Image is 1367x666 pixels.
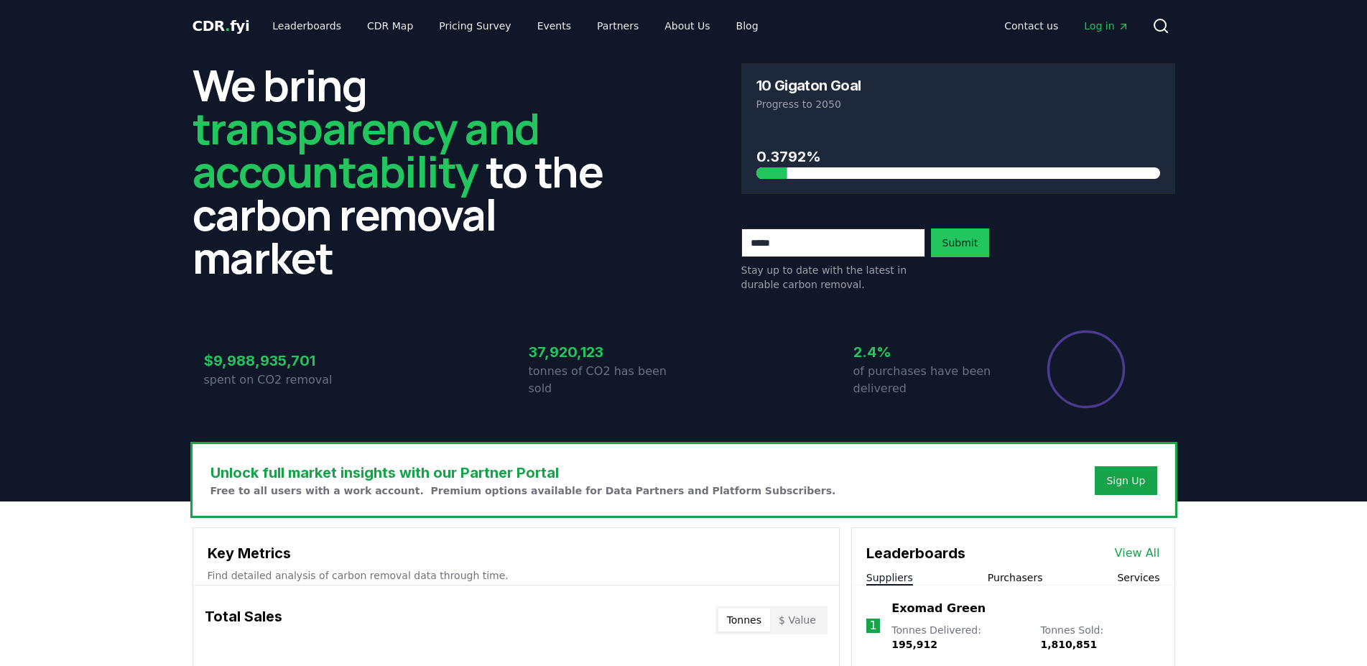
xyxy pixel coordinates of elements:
[193,63,626,279] h2: We bring to the carbon removal market
[1095,466,1157,495] button: Sign Up
[261,13,769,39] nav: Main
[208,542,825,564] h3: Key Metrics
[891,623,1026,652] p: Tonnes Delivered :
[866,570,913,585] button: Suppliers
[210,484,836,498] p: Free to all users with a work account. Premium options available for Data Partners and Platform S...
[725,13,770,39] a: Blog
[1040,639,1097,650] span: 1,810,851
[718,609,770,632] button: Tonnes
[653,13,721,39] a: About Us
[1084,19,1129,33] span: Log in
[585,13,650,39] a: Partners
[427,13,522,39] a: Pricing Survey
[756,146,1160,167] h3: 0.3792%
[193,98,539,200] span: transparency and accountability
[261,13,353,39] a: Leaderboards
[210,462,836,484] h3: Unlock full market insights with our Partner Portal
[1040,623,1159,652] p: Tonnes Sold :
[193,16,250,36] a: CDR.fyi
[853,341,1009,363] h3: 2.4%
[993,13,1070,39] a: Contact us
[526,13,583,39] a: Events
[1046,329,1126,410] div: Percentage of sales delivered
[1115,545,1160,562] a: View All
[891,600,986,617] a: Exomad Green
[529,341,684,363] h3: 37,920,123
[529,363,684,397] p: tonnes of CO2 has been sold
[1106,473,1145,488] a: Sign Up
[891,639,937,650] span: 195,912
[853,363,1009,397] p: of purchases have been delivered
[205,606,282,634] h3: Total Sales
[1117,570,1159,585] button: Services
[756,97,1160,111] p: Progress to 2050
[208,568,825,583] p: Find detailed analysis of carbon removal data through time.
[993,13,1140,39] nav: Main
[741,263,925,292] p: Stay up to date with the latest in durable carbon removal.
[756,78,861,93] h3: 10 Gigaton Goal
[356,13,425,39] a: CDR Map
[1072,13,1140,39] a: Log in
[988,570,1043,585] button: Purchasers
[866,542,965,564] h3: Leaderboards
[931,228,990,257] button: Submit
[770,609,825,632] button: $ Value
[193,17,250,34] span: CDR fyi
[225,17,230,34] span: .
[204,371,359,389] p: spent on CO2 removal
[204,350,359,371] h3: $9,988,935,701
[869,617,876,634] p: 1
